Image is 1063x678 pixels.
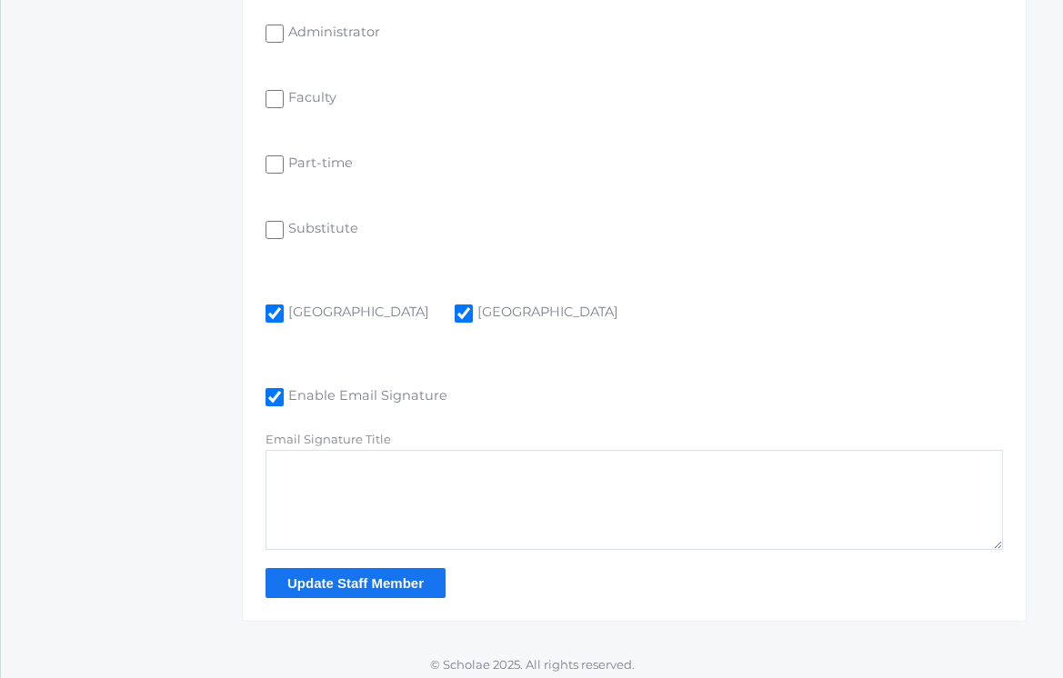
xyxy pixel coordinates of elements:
[266,155,284,174] input: Part-time
[1,656,1063,674] p: © Scholae 2025. All rights reserved.
[284,386,447,409] span: Enable Email Signature
[284,23,380,45] span: Administrator
[266,304,284,323] input: [GEOGRAPHIC_DATA]
[455,304,473,323] input: [GEOGRAPHIC_DATA]
[266,388,284,406] input: Enable Email Signature
[284,154,353,176] span: Part-time
[284,219,358,242] span: Substitute
[473,303,618,325] span: [GEOGRAPHIC_DATA]
[266,568,446,598] input: Update Staff Member
[266,221,284,239] input: Substitute
[266,432,391,446] label: Email Signature Title
[266,90,284,108] input: Faculty
[284,303,429,325] span: [GEOGRAPHIC_DATA]
[266,25,284,43] input: Administrator
[284,88,336,111] span: Faculty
